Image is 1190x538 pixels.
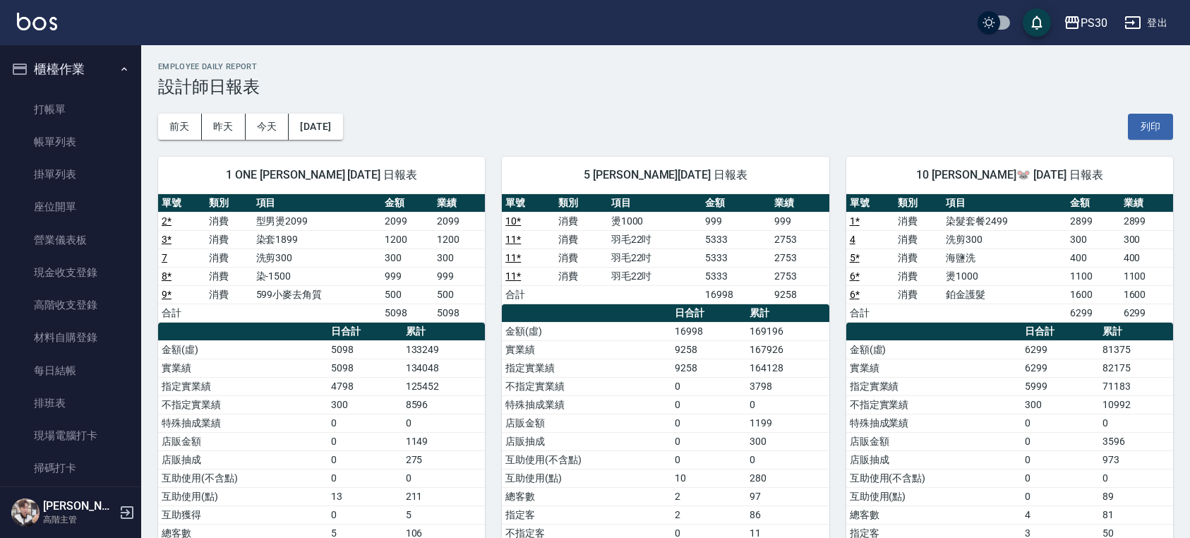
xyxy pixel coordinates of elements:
span: 1 ONE [PERSON_NAME] [DATE] 日報表 [175,168,468,182]
td: 5333 [702,230,771,249]
td: 2099 [433,212,486,230]
th: 業績 [771,194,829,213]
td: 999 [433,267,486,285]
td: 互助使用(不含點) [846,469,1022,487]
td: 互助使用(不含點) [502,450,671,469]
th: 項目 [253,194,381,213]
td: 0 [327,450,402,469]
td: 89 [1099,487,1173,506]
td: 500 [433,285,486,304]
th: 累計 [746,304,829,323]
td: 5098 [381,304,433,322]
td: 0 [1099,469,1173,487]
td: 400 [1120,249,1173,267]
th: 金額 [381,194,433,213]
td: 13 [327,487,402,506]
th: 業績 [433,194,486,213]
td: 71183 [1099,377,1173,395]
button: save [1023,8,1051,37]
td: 5999 [1021,377,1099,395]
th: 日合計 [1021,323,1099,341]
p: 高階主管 [43,513,115,526]
th: 日合計 [671,304,746,323]
h3: 設計師日報表 [158,77,1173,97]
td: 燙1000 [942,267,1066,285]
td: 999 [771,212,829,230]
a: 現場電腦打卡 [6,419,136,452]
table: a dense table [502,194,829,304]
td: 1100 [1120,267,1173,285]
td: 互助使用(點) [502,469,671,487]
td: 0 [1021,414,1099,432]
td: 金額(虛) [846,340,1022,359]
td: 167926 [746,340,829,359]
td: 16998 [702,285,771,304]
a: 材料自購登錄 [6,321,136,354]
td: 合計 [846,304,894,322]
td: 特殊抽成業績 [502,395,671,414]
td: 4 [1021,506,1099,524]
td: 消費 [555,249,608,267]
td: 互助使用(點) [158,487,327,506]
td: 特殊抽成業績 [158,414,327,432]
th: 單號 [502,194,555,213]
a: 高階收支登錄 [6,289,136,321]
td: 164128 [746,359,829,377]
table: a dense table [158,194,485,323]
td: 消費 [894,285,942,304]
h2: Employee Daily Report [158,62,1173,71]
td: 275 [402,450,486,469]
td: 海鹽洗 [942,249,1066,267]
td: 9258 [671,340,746,359]
td: 洗剪300 [942,230,1066,249]
a: 掃碼打卡 [6,452,136,484]
td: 2753 [771,267,829,285]
th: 累計 [402,323,486,341]
button: 昨天 [202,114,246,140]
td: 店販抽成 [846,450,1022,469]
button: PS30 [1058,8,1113,37]
th: 單號 [158,194,205,213]
td: 2899 [1066,212,1119,230]
button: [DATE] [289,114,342,140]
a: 打帳單 [6,93,136,126]
td: 0 [671,377,746,395]
td: 0 [746,450,829,469]
td: 染-1500 [253,267,381,285]
td: 6299 [1021,340,1099,359]
a: 座位開單 [6,191,136,223]
td: 0 [327,469,402,487]
table: a dense table [846,194,1173,323]
td: 9258 [671,359,746,377]
a: 排班表 [6,387,136,419]
td: 599小麥去角質 [253,285,381,304]
td: 0 [1021,469,1099,487]
td: 16998 [671,322,746,340]
td: 不指定實業績 [502,377,671,395]
th: 累計 [1099,323,1173,341]
td: 86 [746,506,829,524]
td: 店販金額 [846,432,1022,450]
td: 10 [671,469,746,487]
td: 消費 [555,212,608,230]
td: 消費 [894,230,942,249]
td: 羽毛22吋 [608,230,702,249]
img: Person [11,498,40,527]
td: 0 [402,469,486,487]
td: 店販抽成 [502,432,671,450]
td: 指定實業績 [158,377,327,395]
td: 互助使用(不含點) [158,469,327,487]
td: 5098 [327,359,402,377]
td: 2899 [1120,212,1173,230]
td: 不指定實業績 [158,395,327,414]
th: 類別 [555,194,608,213]
td: 金額(虛) [502,322,671,340]
td: 6299 [1021,359,1099,377]
td: 燙1000 [608,212,702,230]
td: 消費 [205,285,253,304]
td: 0 [1099,414,1173,432]
a: 現金收支登錄 [6,256,136,289]
td: 實業績 [158,359,327,377]
td: 81 [1099,506,1173,524]
td: 3596 [1099,432,1173,450]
